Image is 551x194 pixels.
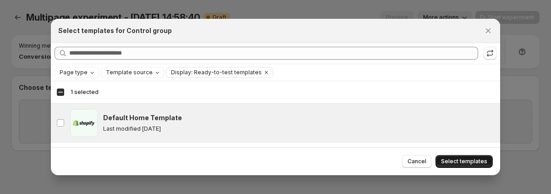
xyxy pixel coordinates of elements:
[166,67,262,78] button: Display: Ready-to-test templates
[60,69,88,76] span: Page type
[103,113,182,122] h3: Default Home Template
[55,67,99,78] button: Page type
[435,155,493,168] button: Select templates
[408,158,426,165] span: Cancel
[441,158,487,165] span: Select templates
[103,125,161,133] p: Last modified [DATE]
[262,67,271,78] button: Clear
[70,109,98,137] img: Default Home Template
[482,24,495,37] button: Close
[101,67,164,78] button: Template source
[171,69,262,76] span: Display: Ready-to-test templates
[106,69,153,76] span: Template source
[71,89,99,96] span: 1 selected
[58,26,172,35] h2: Select templates for Control group
[402,155,432,168] button: Cancel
